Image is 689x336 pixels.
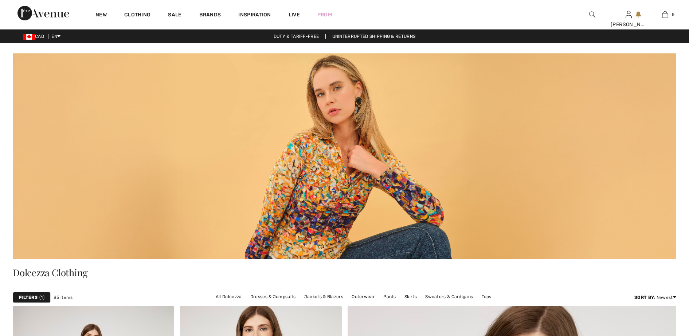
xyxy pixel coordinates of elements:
[401,292,420,301] a: Skirts
[626,10,632,19] img: My Info
[289,11,300,19] a: Live
[51,34,60,39] span: EN
[199,12,221,19] a: Brands
[17,6,69,20] img: 1ère Avenue
[478,292,495,301] a: Tops
[634,295,654,300] strong: Sort By
[54,294,73,301] span: 85 items
[301,292,347,301] a: Jackets & Blazers
[13,52,676,259] img: Dolcezza Clothing - Canada | Shop Artistic Fashion Online at 1ère Avenue
[168,12,181,19] a: Sale
[238,12,271,19] span: Inspiration
[647,10,683,19] a: 5
[380,292,400,301] a: Pants
[672,11,674,18] span: 5
[95,12,107,19] a: New
[634,294,676,301] div: : Newest
[212,292,246,301] a: All Dolcezza
[611,21,646,28] div: [PERSON_NAME]
[23,34,47,39] span: CAD
[19,294,38,301] strong: Filters
[589,10,595,19] img: search the website
[348,292,379,301] a: Outerwear
[626,11,632,18] a: Sign In
[662,10,668,19] img: My Bag
[247,292,300,301] a: Dresses & Jumpsuits
[39,294,44,301] span: 1
[317,11,332,19] a: Prom
[422,292,477,301] a: Sweaters & Cardigans
[23,34,35,40] img: Canadian Dollar
[124,12,150,19] a: Clothing
[13,266,88,279] span: Dolcezza Clothing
